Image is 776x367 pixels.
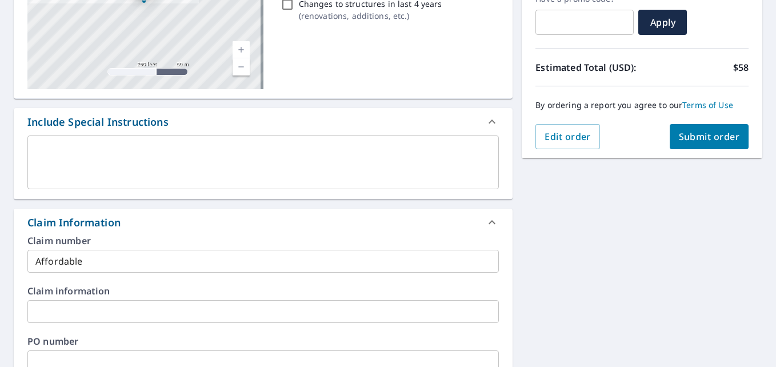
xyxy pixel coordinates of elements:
p: Estimated Total (USD): [535,61,642,74]
a: Terms of Use [682,99,733,110]
span: Edit order [545,130,591,143]
label: Claim number [27,236,499,245]
button: Submit order [670,124,749,149]
label: PO number [27,337,499,346]
a: Current Level 17, Zoom Out [233,58,250,75]
div: Include Special Instructions [27,114,169,130]
span: Submit order [679,130,740,143]
label: Claim information [27,286,499,296]
a: Current Level 17, Zoom In [233,41,250,58]
p: $58 [733,61,749,74]
button: Edit order [535,124,600,149]
span: Apply [647,16,678,29]
button: Apply [638,10,687,35]
div: Claim Information [14,209,513,236]
div: Include Special Instructions [14,108,513,135]
p: By ordering a report you agree to our [535,100,749,110]
p: ( renovations, additions, etc. ) [299,10,442,22]
div: Claim Information [27,215,121,230]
